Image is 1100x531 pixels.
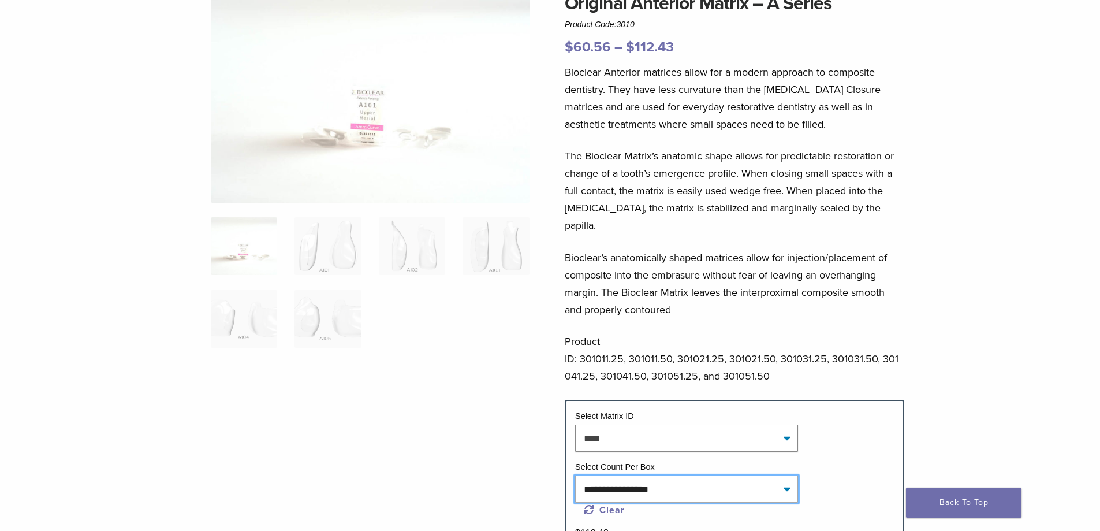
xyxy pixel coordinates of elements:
img: Original Anterior Matrix - A Series - Image 3 [379,217,445,275]
img: Original Anterior Matrix - A Series - Image 5 [211,290,277,348]
label: Select Matrix ID [575,411,634,421]
img: Original Anterior Matrix - A Series - Image 4 [463,217,529,275]
span: 3010 [617,20,635,29]
span: $ [626,39,635,55]
span: Product Code: [565,20,635,29]
span: $ [565,39,573,55]
a: Clear [584,504,625,516]
a: Back To Top [906,488,1021,518]
img: Original Anterior Matrix - A Series - Image 6 [294,290,361,348]
p: Product ID: 301011.25, 301011.50, 301021.25, 301021.50, 301031.25, 301031.50, 301041.25, 301041.5... [565,333,904,385]
bdi: 60.56 [565,39,611,55]
img: Anterior-Original-A-Series-Matrices-324x324.jpg [211,217,277,275]
p: Bioclear Anterior matrices allow for a modern approach to composite dentistry. They have less cur... [565,64,904,133]
p: The Bioclear Matrix’s anatomic shape allows for predictable restoration or change of a tooth’s em... [565,147,904,234]
p: Bioclear’s anatomically shaped matrices allow for injection/placement of composite into the embra... [565,249,904,318]
label: Select Count Per Box [575,462,655,471]
img: Original Anterior Matrix - A Series - Image 2 [294,217,361,275]
bdi: 112.43 [626,39,674,55]
span: – [614,39,622,55]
